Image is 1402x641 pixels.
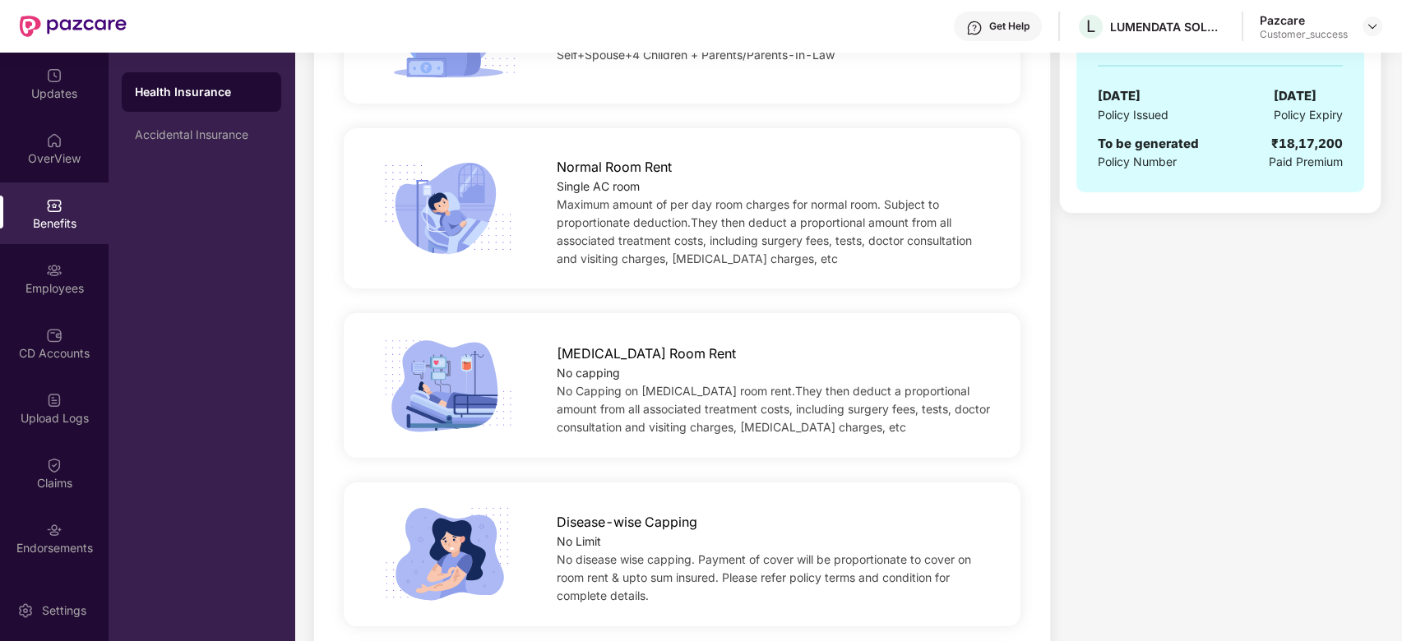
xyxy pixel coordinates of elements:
[1098,154,1177,168] span: Policy Number
[557,157,672,178] span: Normal Room Rent
[557,197,972,265] span: Maximum amount of per day room charges for normal room. Subject to proportionate deduction.They t...
[557,512,697,533] span: Disease-wise Capping
[557,384,990,434] span: No Capping on [MEDICAL_DATA] room rent.They then deduct a proportional amount from all associated...
[46,522,62,538] img: svg+xml;base64,PHN2ZyBpZD0iRW5kb3JzZW1lbnRzIiB4bWxucz0iaHR0cDovL3d3dy53My5vcmcvMjAwMC9zdmciIHdpZH...
[557,533,990,551] div: No Limit
[374,157,522,260] img: icon
[46,262,62,279] img: svg+xml;base64,PHN2ZyBpZD0iRW1wbG95ZWVzIiB4bWxucz0iaHR0cDovL3d3dy53My5vcmcvMjAwMC9zdmciIHdpZHRoPS...
[374,503,522,606] img: icon
[557,48,835,62] span: Self+Spouse+4 Children + Parents/Parents-In-Law
[1366,20,1379,33] img: svg+xml;base64,PHN2ZyBpZD0iRHJvcGRvd24tMzJ4MzIiIHhtbG5zPSJodHRwOi8vd3d3LnczLm9yZy8yMDAwL3N2ZyIgd2...
[1274,106,1343,124] span: Policy Expiry
[1098,106,1168,124] span: Policy Issued
[46,67,62,84] img: svg+xml;base64,PHN2ZyBpZD0iVXBkYXRlZCIgeG1sbnM9Imh0dHA6Ly93d3cudzMub3JnLzIwMDAvc3ZnIiB3aWR0aD0iMj...
[1271,134,1343,154] div: ₹18,17,200
[37,602,91,619] div: Settings
[135,128,268,141] div: Accidental Insurance
[46,327,62,344] img: svg+xml;base64,PHN2ZyBpZD0iQ0RfQWNjb3VudHMiIGRhdGEtbmFtZT0iQ0QgQWNjb3VudHMiIHhtbG5zPSJodHRwOi8vd3...
[1260,12,1348,28] div: Pazcare
[1098,136,1199,151] span: To be generated
[17,602,34,619] img: svg+xml;base64,PHN2ZyBpZD0iU2V0dGluZy0yMHgyMCIgeG1sbnM9Imh0dHA6Ly93d3cudzMub3JnLzIwMDAvc3ZnIiB3aW...
[1110,19,1225,35] div: LUMENDATA SOLUTIONS INDIA PRIVATE LIMITED
[1098,86,1141,106] span: [DATE]
[46,392,62,408] img: svg+xml;base64,PHN2ZyBpZD0iVXBsb2FkX0xvZ3MiIGRhdGEtbmFtZT0iVXBsb2FkIExvZ3MiIHhtbG5zPSJodHRwOi8vd3...
[46,197,62,214] img: svg+xml;base64,PHN2ZyBpZD0iQmVuZWZpdHMiIHhtbG5zPSJodHRwOi8vd3d3LnczLm9yZy8yMDAwL3N2ZyIgd2lkdGg9Ij...
[557,552,971,602] span: No disease wise capping. Payment of cover will be proportionate to cover on room rent & upto sum ...
[1260,28,1348,41] div: Customer_success
[966,20,983,36] img: svg+xml;base64,PHN2ZyBpZD0iSGVscC0zMngzMiIgeG1sbnM9Imh0dHA6Ly93d3cudzMub3JnLzIwMDAvc3ZnIiB3aWR0aD...
[20,16,127,37] img: New Pazcare Logo
[374,334,522,436] img: icon
[557,344,736,364] span: [MEDICAL_DATA] Room Rent
[1086,16,1095,36] span: L
[1274,86,1316,106] span: [DATE]
[46,132,62,149] img: svg+xml;base64,PHN2ZyBpZD0iSG9tZSIgeG1sbnM9Imh0dHA6Ly93d3cudzMub3JnLzIwMDAvc3ZnIiB3aWR0aD0iMjAiIG...
[46,457,62,473] img: svg+xml;base64,PHN2ZyBpZD0iQ2xhaW0iIHhtbG5zPSJodHRwOi8vd3d3LnczLm9yZy8yMDAwL3N2ZyIgd2lkdGg9IjIwIi...
[989,20,1030,33] div: Get Help
[1269,153,1343,171] span: Paid Premium
[557,178,990,196] div: Single AC room
[557,364,990,382] div: No capping
[135,84,268,100] div: Health Insurance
